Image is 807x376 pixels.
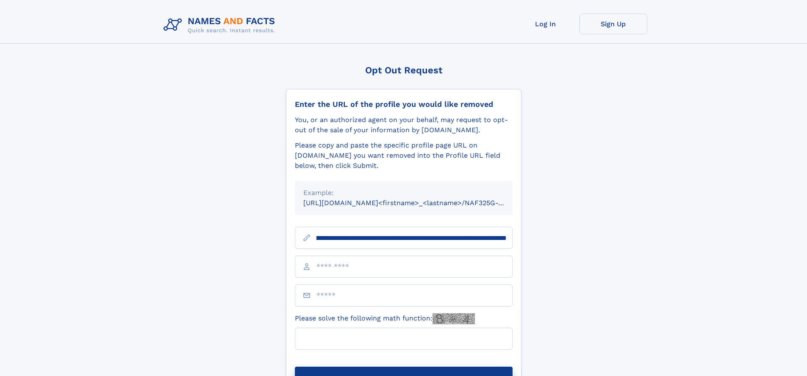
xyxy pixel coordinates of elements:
[303,199,529,207] small: [URL][DOMAIN_NAME]<firstname>_<lastname>/NAF325G-xxxxxxxx
[286,65,521,75] div: Opt Out Request
[160,14,282,36] img: Logo Names and Facts
[295,140,513,171] div: Please copy and paste the specific profile page URL on [DOMAIN_NAME] you want removed into the Pr...
[295,100,513,109] div: Enter the URL of the profile you would like removed
[580,14,647,34] a: Sign Up
[303,188,504,198] div: Example:
[295,313,475,324] label: Please solve the following math function:
[295,115,513,135] div: You, or an authorized agent on your behalf, may request to opt-out of the sale of your informatio...
[512,14,580,34] a: Log In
